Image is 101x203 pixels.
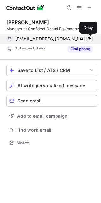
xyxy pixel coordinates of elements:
button: AI write personalized message [6,80,97,91]
img: ContactOut v5.3.10 [6,4,44,11]
button: Send email [6,95,97,107]
span: Send email [17,98,42,103]
div: [PERSON_NAME] [6,19,49,25]
button: Find work email [6,126,97,135]
div: Save to List / ATS / CRM [17,68,86,73]
span: Add to email campaign [17,114,68,119]
span: AI write personalized message [17,83,85,88]
div: Manager at Confident Dental Equipments Ltd [6,26,97,32]
button: Notes [6,138,97,147]
button: Add to email campaign [6,110,97,122]
span: [EMAIL_ADDRESS][DOMAIN_NAME] [15,36,88,42]
button: Reveal Button [68,46,93,52]
button: save-profile-one-click [6,65,97,76]
span: Notes [17,140,95,146]
span: Find work email [17,127,95,133]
